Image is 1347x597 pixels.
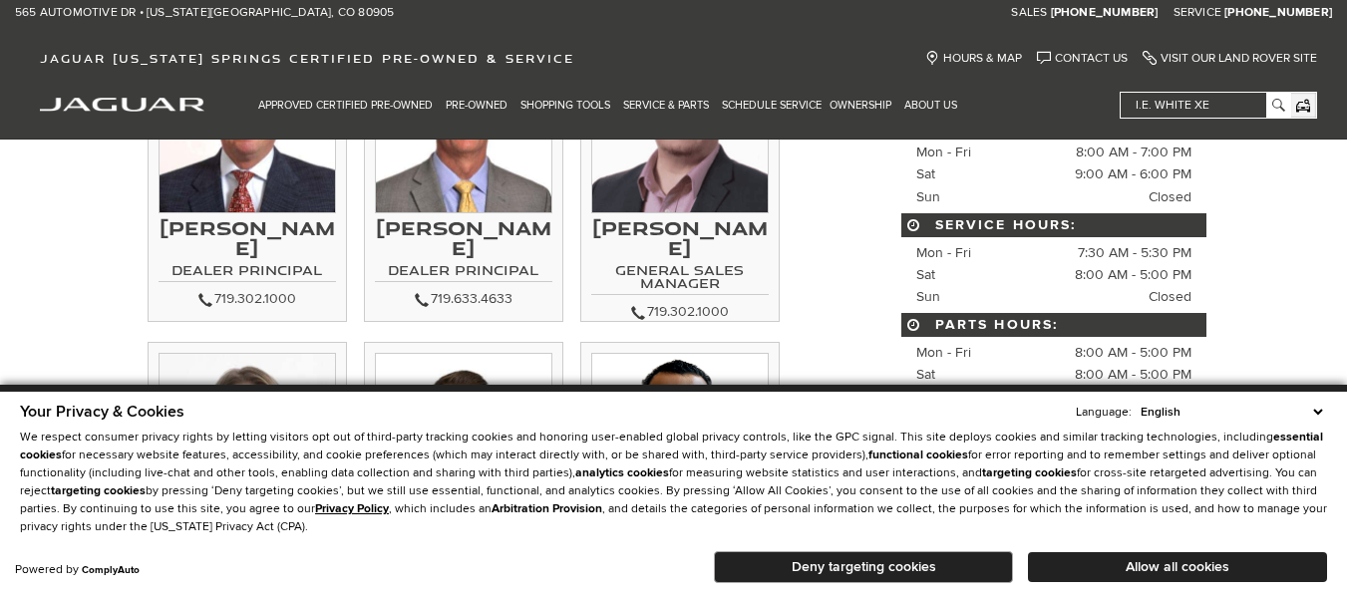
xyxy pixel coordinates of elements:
span: Service Hours: [901,213,1207,237]
h4: Dealer Principal [375,263,552,282]
a: About Us [900,88,966,123]
a: Visit Our Land Rover Site [1143,51,1317,66]
h3: [PERSON_NAME] [375,218,552,258]
a: Privacy Policy [315,501,389,516]
p: We respect consumer privacy rights by letting visitors opt out of third-party tracking cookies an... [20,429,1327,536]
div: 719.302.1000 [591,300,769,324]
a: [PHONE_NUMBER] [1224,5,1332,21]
strong: analytics cookies [575,465,669,480]
span: 9:00 AM - 6:00 PM [1075,163,1191,185]
h3: [PERSON_NAME] [591,218,769,258]
strong: functional cookies [868,448,968,462]
span: Closed [1149,286,1191,308]
span: Sat [916,266,935,283]
strong: targeting cookies [51,483,146,498]
strong: targeting cookies [982,465,1077,480]
span: Service [1174,5,1221,20]
span: Sat [916,165,935,182]
span: Sat [916,366,935,383]
span: Jaguar [US_STATE] Springs Certified Pre-Owned & Service [40,51,574,66]
input: i.e. White XE [1121,93,1289,118]
span: Your Privacy & Cookies [20,402,184,422]
a: Ownership [826,88,900,123]
div: Powered by [15,564,140,576]
a: Pre-Owned [442,88,516,123]
a: Schedule Service [718,88,826,123]
a: Approved Certified Pre-Owned [254,88,442,123]
span: Sun [916,188,940,205]
div: 719.302.1000 [159,287,336,311]
button: Deny targeting cookies [714,551,1013,583]
span: 7:30 AM - 5:30 PM [1078,242,1191,264]
a: Shopping Tools [516,88,619,123]
span: 8:00 AM - 5:00 PM [1075,364,1191,386]
span: Mon - Fri [916,344,971,361]
span: Mon - Fri [916,244,971,261]
strong: Arbitration Provision [492,501,602,516]
a: Jaguar [US_STATE] Springs Certified Pre-Owned & Service [30,51,584,66]
span: Mon - Fri [916,144,971,160]
img: Kevin Heim [375,353,552,530]
div: 719.633.4633 [375,287,552,311]
span: Parts Hours: [901,313,1207,337]
h4: Dealer Principal [159,263,336,282]
select: Language Select [1136,403,1327,422]
a: jaguar [40,95,204,112]
span: 8:00 AM - 5:00 PM [1075,342,1191,364]
h3: [PERSON_NAME] [159,218,336,258]
button: Allow all cookies [1028,552,1327,582]
a: Contact Us [1037,51,1128,66]
div: Language: [1076,407,1132,419]
span: 8:00 AM - 5:00 PM [1075,264,1191,286]
span: Closed [1149,186,1191,208]
a: ComplyAuto [82,564,140,576]
span: 8:00 AM - 7:00 PM [1076,142,1191,163]
a: Service & Parts [619,88,718,123]
img: Lupe Zarate [591,353,769,530]
a: 565 Automotive Dr • [US_STATE][GEOGRAPHIC_DATA], CO 80905 [15,5,394,21]
a: Hours & Map [925,51,1022,66]
span: Sun [916,288,940,305]
span: Sales [1011,5,1047,20]
h4: General Sales Manager [591,263,769,295]
img: Heather Findley [159,353,336,530]
a: [PHONE_NUMBER] [1051,5,1159,21]
img: Jaguar [40,98,204,112]
nav: Main Navigation [254,88,966,123]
